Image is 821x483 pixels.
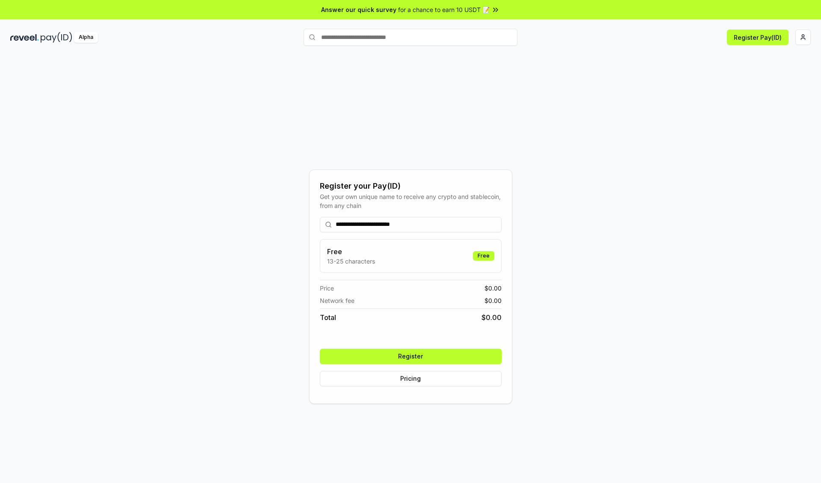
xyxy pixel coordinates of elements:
[321,5,396,14] span: Answer our quick survey
[320,180,502,192] div: Register your Pay(ID)
[473,251,494,261] div: Free
[41,32,72,43] img: pay_id
[320,371,502,386] button: Pricing
[481,312,502,323] span: $ 0.00
[320,349,502,364] button: Register
[10,32,39,43] img: reveel_dark
[320,284,334,293] span: Price
[484,284,502,293] span: $ 0.00
[320,296,354,305] span: Network fee
[398,5,490,14] span: for a chance to earn 10 USDT 📝
[320,312,336,323] span: Total
[484,296,502,305] span: $ 0.00
[727,30,789,45] button: Register Pay(ID)
[320,192,502,210] div: Get your own unique name to receive any crypto and stablecoin, from any chain
[327,246,375,257] h3: Free
[74,32,98,43] div: Alpha
[327,257,375,266] p: 13-25 characters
